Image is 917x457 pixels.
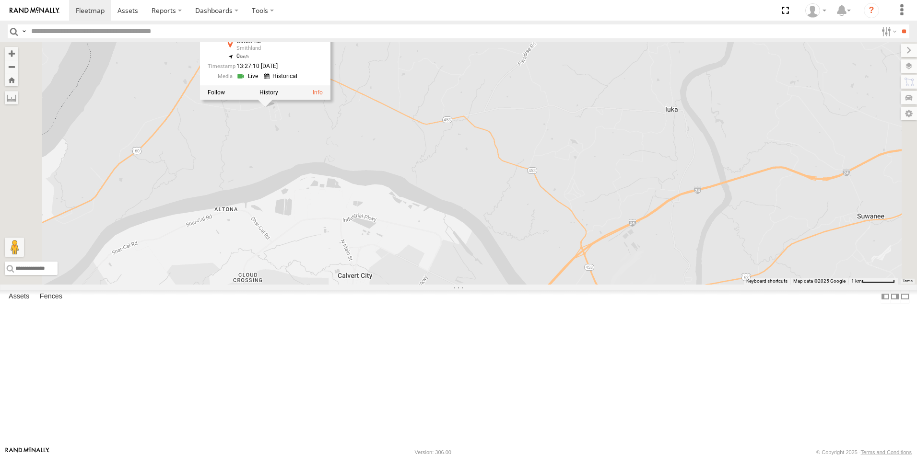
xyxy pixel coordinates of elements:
label: Dock Summary Table to the Right [890,290,900,304]
label: Fences [35,290,67,303]
div: © Copyright 2025 - [816,449,912,455]
a: View Historical Media Streams [264,72,300,81]
label: Realtime tracking of Asset [208,90,225,96]
button: Zoom in [5,47,18,60]
span: 0 [236,53,249,59]
i: ? [864,3,879,18]
a: View Asset Details [313,90,323,96]
label: Search Filter Options [878,24,898,38]
label: Assets [4,290,34,303]
div: Version: 306.00 [415,449,451,455]
a: Visit our Website [5,447,49,457]
span: 1 km [851,278,862,284]
label: Dock Summary Table to the Left [881,290,890,304]
img: rand-logo.svg [10,7,59,14]
label: View Asset History [259,90,278,96]
a: Terms and Conditions [861,449,912,455]
div: CHRIS BOREN [802,3,830,18]
button: Keyboard shortcuts [746,278,788,285]
label: Hide Summary Table [900,290,910,304]
div: Smithland [236,46,304,51]
label: Map Settings [901,107,917,120]
button: Zoom out [5,60,18,73]
a: Terms (opens in new tab) [903,279,913,283]
button: Map Scale: 1 km per 65 pixels [848,278,898,285]
button: Drag Pegman onto the map to open Street View [5,238,24,257]
a: View Live Media Streams [236,72,261,81]
div: Date/time of location update [208,64,304,70]
span: Map data ©2025 Google [793,278,846,284]
button: Zoom Home [5,73,18,86]
label: Measure [5,91,18,104]
label: Search Query [20,24,28,38]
